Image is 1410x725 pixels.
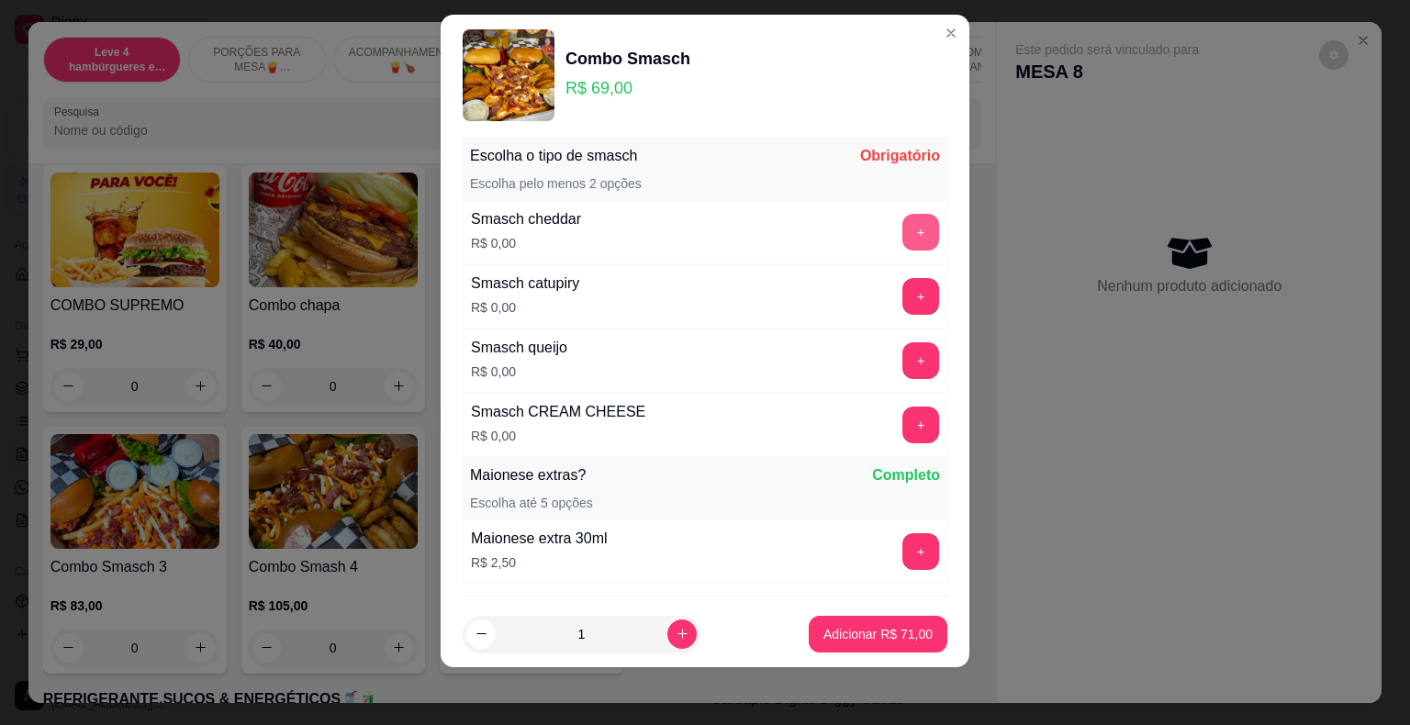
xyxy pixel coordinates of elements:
[463,29,554,121] img: product-image
[902,278,939,315] button: add
[860,145,940,167] p: Obrigatório
[470,464,586,486] p: Maionese extras?
[936,18,966,48] button: Close
[902,407,939,443] button: add
[809,616,947,652] button: Adicionar R$ 71,00
[471,401,645,423] div: Smasch CREAM CHEESE
[470,145,637,167] p: Escolha o tipo de smasch
[902,214,939,251] button: add
[471,362,567,381] p: R$ 0,00
[471,427,645,445] p: R$ 0,00
[565,46,690,72] div: Combo Smasch
[565,75,690,101] p: R$ 69,00
[471,234,581,252] p: R$ 0,00
[872,464,940,486] p: Completo
[471,528,608,550] div: Maionese extra 30ml
[466,619,496,649] button: decrease-product-quantity
[470,494,593,512] p: Escolha até 5 opções
[902,533,939,570] button: add
[902,342,939,379] button: add
[471,208,581,230] div: Smasch cheddar
[471,298,579,317] p: R$ 0,00
[471,553,608,572] p: R$ 2,50
[667,619,697,649] button: increase-product-quantity
[823,625,933,643] p: Adicionar R$ 71,00
[471,337,567,359] div: Smasch queijo
[470,174,642,193] p: Escolha pelo menos 2 opções
[471,273,579,295] div: Smasch catupiry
